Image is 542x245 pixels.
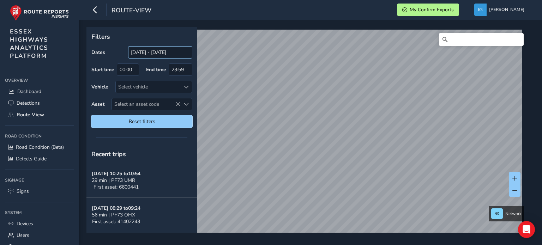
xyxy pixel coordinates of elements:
[5,229,74,241] a: Users
[94,184,139,190] span: First asset: 6600441
[474,4,487,16] img: diamond-layout
[89,30,522,241] canvas: Map
[91,66,114,73] label: Start time
[5,109,74,121] a: Route View
[489,4,524,16] span: [PERSON_NAME]
[112,6,151,16] span: route-view
[518,221,535,238] div: Open Intercom Messenger
[5,185,74,197] a: Signs
[10,5,69,21] img: rr logo
[86,163,197,198] button: [DATE] 10:25 to10:5429 min | PF73 UMRFirst asset: 6600441
[17,88,41,95] span: Dashboard
[17,100,40,106] span: Detections
[180,98,192,110] div: Select an asset code
[5,153,74,165] a: Defects Guide
[474,4,527,16] button: [PERSON_NAME]
[91,32,192,41] p: Filters
[86,198,197,232] button: [DATE] 08:29 to09:2456 min | PF73 OHXFirst asset: 41402243
[112,98,180,110] span: Select an asset code
[91,150,126,158] span: Recent trips
[439,33,524,46] input: Search
[17,232,29,239] span: Users
[116,81,180,93] div: Select vehicle
[5,86,74,97] a: Dashboard
[17,220,33,227] span: Devices
[5,207,74,218] div: System
[92,212,135,218] span: 56 min | PF73 OHX
[17,111,44,118] span: Route View
[5,131,74,141] div: Road Condition
[10,27,48,60] span: ESSEX HIGHWAYS ANALYTICS PLATFORM
[5,75,74,86] div: Overview
[397,4,459,16] button: My Confirm Exports
[91,115,192,128] button: Reset filters
[5,175,74,185] div: Signage
[91,84,108,90] label: Vehicle
[505,211,522,216] span: Network
[5,218,74,229] a: Devices
[16,155,47,162] span: Defects Guide
[97,118,187,125] span: Reset filters
[5,97,74,109] a: Detections
[17,188,29,195] span: Signs
[91,49,105,56] label: Dates
[5,141,74,153] a: Road Condition (Beta)
[91,101,104,108] label: Asset
[410,6,454,13] span: My Confirm Exports
[92,218,140,225] span: First asset: 41402243
[92,170,140,177] strong: [DATE] 10:25 to 10:54
[92,177,135,184] span: 29 min | PF73 UMR
[146,66,166,73] label: End time
[92,205,140,212] strong: [DATE] 08:29 to 09:24
[16,144,64,151] span: Road Condition (Beta)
